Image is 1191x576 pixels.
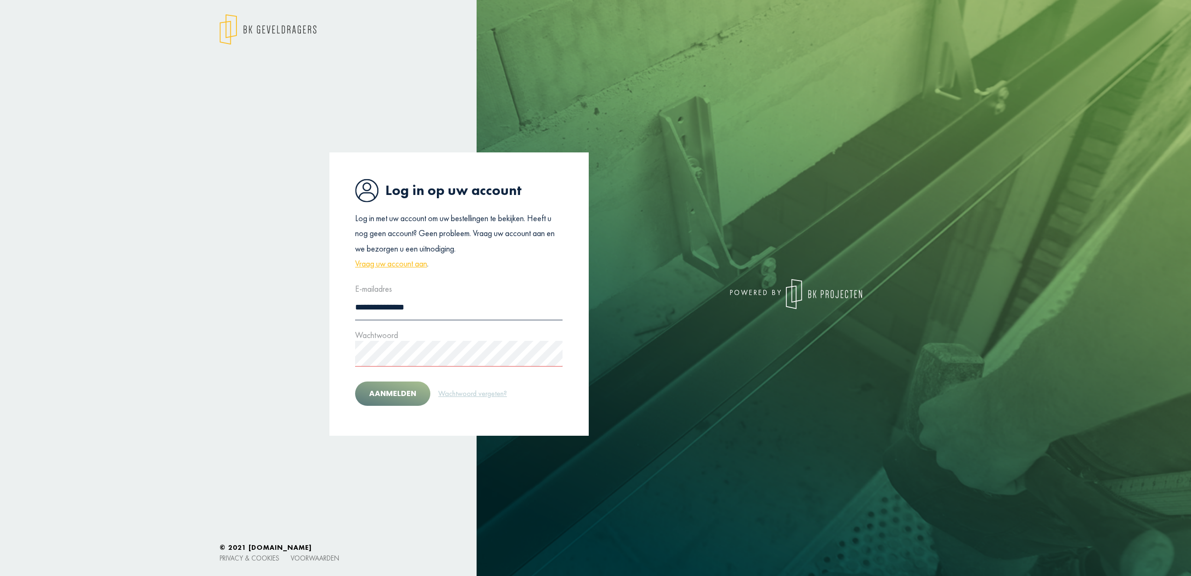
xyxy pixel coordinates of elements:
[220,14,316,45] img: logo
[355,382,430,406] button: Aanmelden
[355,328,398,343] label: Wachtwoord
[355,256,427,271] a: Vraag uw account aan
[603,279,862,309] div: powered by
[291,554,339,562] a: Voorwaarden
[220,554,279,562] a: Privacy & cookies
[220,543,972,552] h6: © 2021 [DOMAIN_NAME]
[438,388,507,400] a: Wachtwoord vergeten?
[355,179,378,202] img: icon
[355,281,392,296] label: E-mailadres
[355,211,563,272] p: Log in met uw account om uw bestellingen te bekijken. Heeft u nog geen account? Geen probleem. Vr...
[355,179,563,202] h1: Log in op uw account
[786,279,862,309] img: logo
